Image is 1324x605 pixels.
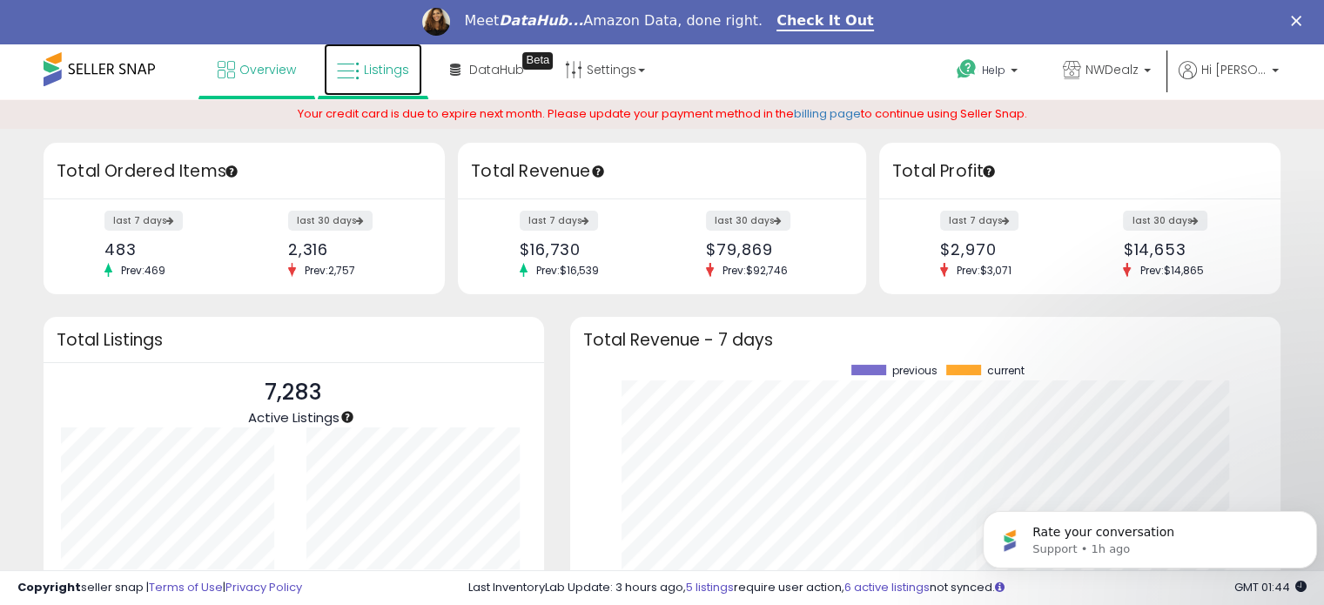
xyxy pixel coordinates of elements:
[422,8,450,36] img: Profile image for Georgie
[377,568,415,588] b: 4876
[437,44,537,96] a: DataHub
[1050,44,1164,100] a: NWDealz
[17,580,302,596] div: seller snap | |
[239,61,296,78] span: Overview
[892,365,938,377] span: previous
[956,58,978,80] i: Get Help
[987,365,1025,377] span: current
[339,409,355,425] div: Tooltip anchor
[1085,61,1139,78] span: NWDealz
[225,579,302,595] a: Privacy Policy
[1291,16,1308,26] div: Close
[104,240,231,259] div: 483
[248,408,339,427] span: Active Listings
[469,61,524,78] span: DataHub
[552,44,658,96] a: Settings
[583,333,1267,346] h3: Total Revenue - 7 days
[1179,61,1279,100] a: Hi [PERSON_NAME]
[464,12,763,30] div: Meet Amazon Data, done right.
[982,63,1005,77] span: Help
[364,61,409,78] span: Listings
[706,211,790,231] label: last 30 days
[590,164,606,179] div: Tooltip anchor
[1131,263,1212,278] span: Prev: $14,865
[714,263,796,278] span: Prev: $92,746
[940,211,1018,231] label: last 7 days
[224,164,239,179] div: Tooltip anchor
[471,159,853,184] h3: Total Revenue
[522,52,553,70] div: Tooltip anchor
[288,211,373,231] label: last 30 days
[1201,61,1267,78] span: Hi [PERSON_NAME]
[528,263,608,278] span: Prev: $16,539
[706,240,836,259] div: $79,869
[892,159,1267,184] h3: Total Profit
[943,45,1035,99] a: Help
[844,579,930,595] a: 6 active listings
[298,105,1027,122] span: Your credit card is due to expire next month. Please update your payment method in the to continu...
[131,568,170,588] b: 6999
[686,579,734,595] a: 5 listings
[981,164,997,179] div: Tooltip anchor
[288,240,414,259] div: 2,316
[149,579,223,595] a: Terms of Use
[296,263,364,278] span: Prev: 2,757
[520,211,598,231] label: last 7 days
[57,159,432,184] h3: Total Ordered Items
[104,211,183,231] label: last 7 days
[1123,211,1207,231] label: last 30 days
[324,44,422,96] a: Listings
[57,333,531,346] h3: Total Listings
[1123,240,1249,259] div: $14,653
[17,579,81,595] strong: Copyright
[205,44,309,96] a: Overview
[940,240,1066,259] div: $2,970
[112,263,174,278] span: Prev: 469
[248,376,339,409] p: 7,283
[499,12,583,29] i: DataHub...
[776,12,874,31] a: Check It Out
[794,105,861,122] a: billing page
[468,580,1307,596] div: Last InventoryLab Update: 3 hours ago, require user action, not synced.
[948,263,1020,278] span: Prev: $3,071
[976,474,1324,596] iframe: Intercom notifications message
[520,240,649,259] div: $16,730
